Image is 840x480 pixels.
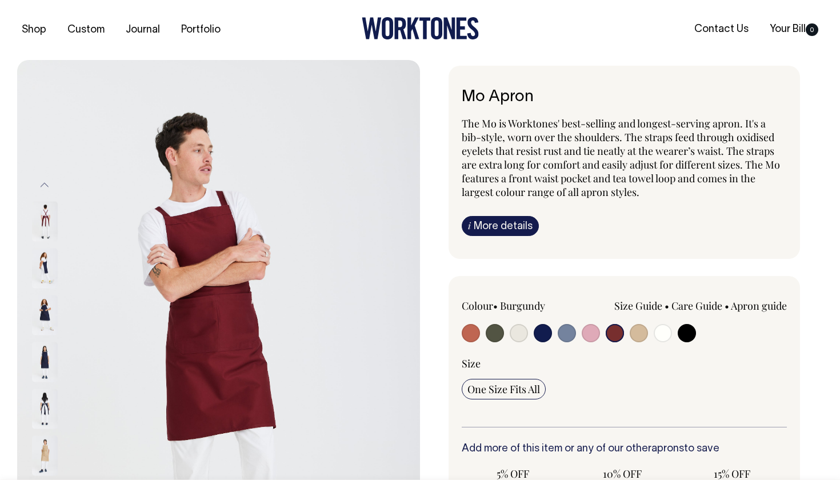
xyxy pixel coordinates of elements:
[32,435,58,475] img: khaki
[731,299,787,313] a: Apron guide
[121,21,165,39] a: Journal
[63,21,109,39] a: Custom
[32,389,58,429] img: dark-navy
[32,248,58,288] img: dark-navy
[468,219,471,231] span: i
[462,357,787,370] div: Size
[493,299,498,313] span: •
[32,295,58,335] img: dark-navy
[651,444,684,454] a: aprons
[17,21,51,39] a: Shop
[725,299,729,313] span: •
[671,299,722,313] a: Care Guide
[462,216,539,236] a: iMore details
[32,201,58,241] img: burgundy
[806,23,818,36] span: 0
[462,299,592,313] div: Colour
[467,382,540,396] span: One Size Fits All
[665,299,669,313] span: •
[36,173,53,198] button: Previous
[690,20,753,39] a: Contact Us
[614,299,662,313] a: Size Guide
[462,117,780,199] span: The Mo is Worktones' best-selling and longest-serving apron. It's a bib-style, worn over the shou...
[500,299,545,313] label: Burgundy
[32,342,58,382] img: dark-navy
[462,443,787,455] h6: Add more of this item or any of our other to save
[462,379,546,399] input: One Size Fits All
[765,20,823,39] a: Your Bill0
[462,89,787,106] h6: Mo Apron
[177,21,225,39] a: Portfolio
